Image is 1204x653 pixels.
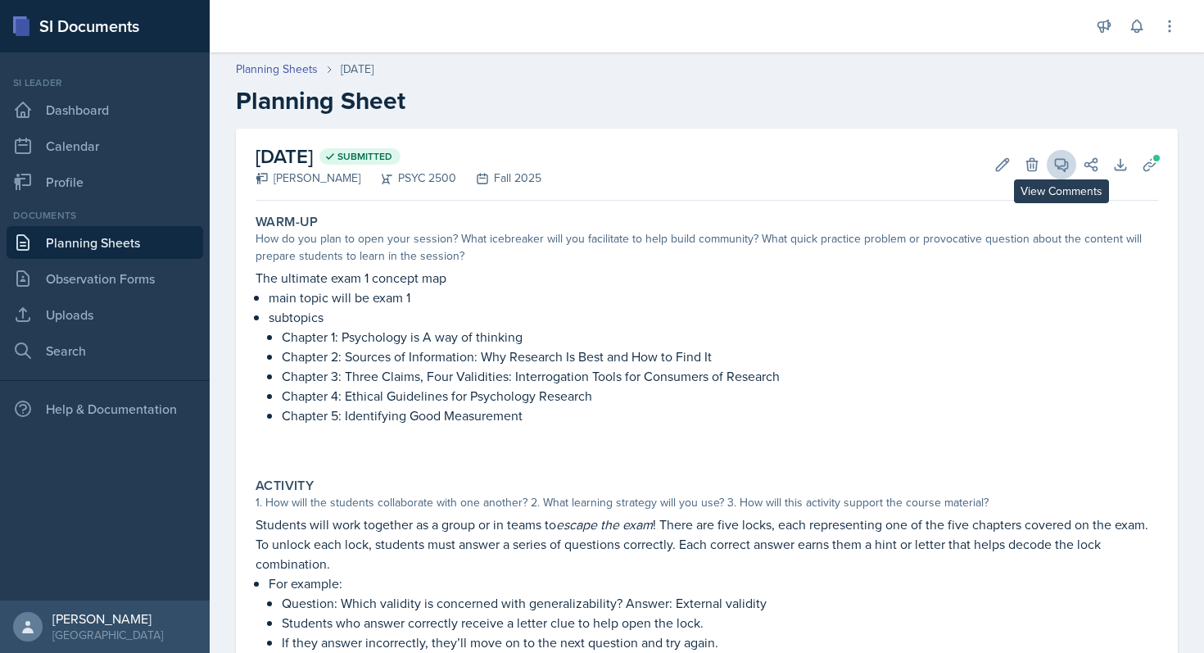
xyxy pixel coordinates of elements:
p: If they answer incorrectly, they’ll move on to the next question and try again. [282,633,1158,652]
em: escape the exam [556,515,653,533]
a: Observation Forms [7,262,203,295]
p: subtopics [269,307,1158,327]
button: View Comments [1047,150,1076,179]
p: The ultimate exam 1 concept map [256,268,1158,288]
div: Si leader [7,75,203,90]
a: Search [7,334,203,367]
h2: Planning Sheet [236,86,1178,116]
div: [DATE] [341,61,373,78]
p: Chapter 2: Sources of Information: Why Research Is Best and How to Find It [282,347,1158,366]
a: Dashboard [7,93,203,126]
div: PSYC 2500 [360,170,456,187]
a: Profile [7,166,203,198]
div: 1. How will the students collaborate with one another? 2. What learning strategy will you use? 3.... [256,494,1158,511]
p: Chapter 5: Identifying Good Measurement [282,406,1158,425]
h2: [DATE] [256,142,541,171]
p: Chapter 3: Three Claims, Four Validities: Interrogation Tools for Consumers of Research [282,366,1158,386]
label: Activity [256,478,314,494]
div: Help & Documentation [7,392,203,425]
p: For example: [269,574,1158,593]
div: [PERSON_NAME] [52,610,163,627]
div: [PERSON_NAME] [256,170,360,187]
div: Fall 2025 [456,170,541,187]
div: Documents [7,208,203,223]
p: Chapter 4: Ethical Guidelines for Psychology Research [282,386,1158,406]
p: Students will work together as a group or in teams to ! There are five locks, each representing o... [256,515,1158,574]
a: Uploads [7,298,203,331]
div: [GEOGRAPHIC_DATA] [52,627,163,643]
label: Warm-Up [256,214,319,230]
a: Planning Sheets [236,61,318,78]
div: How do you plan to open your session? What icebreaker will you facilitate to help build community... [256,230,1158,265]
span: Submitted [337,150,392,163]
a: Calendar [7,129,203,162]
a: Planning Sheets [7,226,203,259]
p: Question: Which validity is concerned with generalizability? Answer: External validity [282,593,1158,613]
p: main topic will be exam 1 [269,288,1158,307]
p: Students who answer correctly receive a letter clue to help open the lock. [282,613,1158,633]
p: Chapter 1: Psychology is A way of thinking [282,327,1158,347]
